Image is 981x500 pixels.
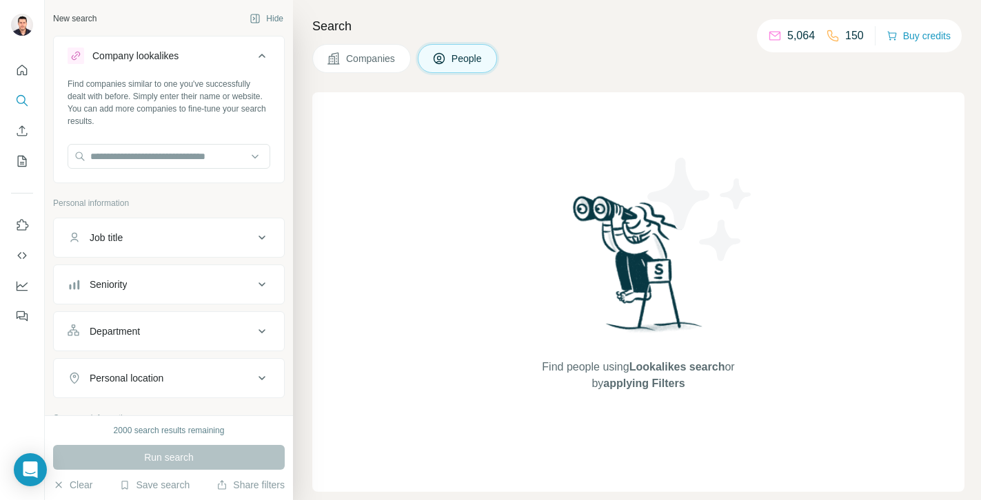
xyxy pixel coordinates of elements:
h4: Search [312,17,964,36]
div: 2000 search results remaining [114,424,225,437]
p: 150 [845,28,864,44]
button: My lists [11,149,33,174]
button: Enrich CSV [11,118,33,143]
p: 5,064 [787,28,815,44]
button: Use Surfe on LinkedIn [11,213,33,238]
div: Personal location [90,371,163,385]
div: Find companies similar to one you've successfully dealt with before. Simply enter their name or w... [68,78,270,127]
button: Department [54,315,284,348]
div: Seniority [90,278,127,291]
p: Company information [53,412,285,424]
button: Share filters [216,478,285,492]
button: Quick start [11,58,33,83]
span: Companies [346,52,396,65]
p: Personal information [53,197,285,209]
button: Company lookalikes [54,39,284,78]
button: Seniority [54,268,284,301]
button: Use Surfe API [11,243,33,268]
img: Surfe Illustration - Woman searching with binoculars [567,192,710,346]
div: New search [53,12,97,25]
div: Company lookalikes [92,49,179,63]
button: Job title [54,221,284,254]
button: Dashboard [11,273,33,298]
button: Clear [53,478,92,492]
button: Save search [119,478,190,492]
span: Find people using or by [528,359,749,392]
button: Buy credits [887,26,951,45]
img: Surfe Illustration - Stars [638,147,762,271]
button: Personal location [54,362,284,395]
div: Department [90,324,140,338]
span: People [452,52,483,65]
div: Open Intercom Messenger [14,453,47,486]
button: Search [11,88,33,113]
button: Hide [240,8,293,29]
img: Avatar [11,14,33,36]
div: Job title [90,231,123,244]
span: applying Filters [603,377,685,389]
button: Feedback [11,304,33,329]
span: Lookalikes search [629,361,725,373]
